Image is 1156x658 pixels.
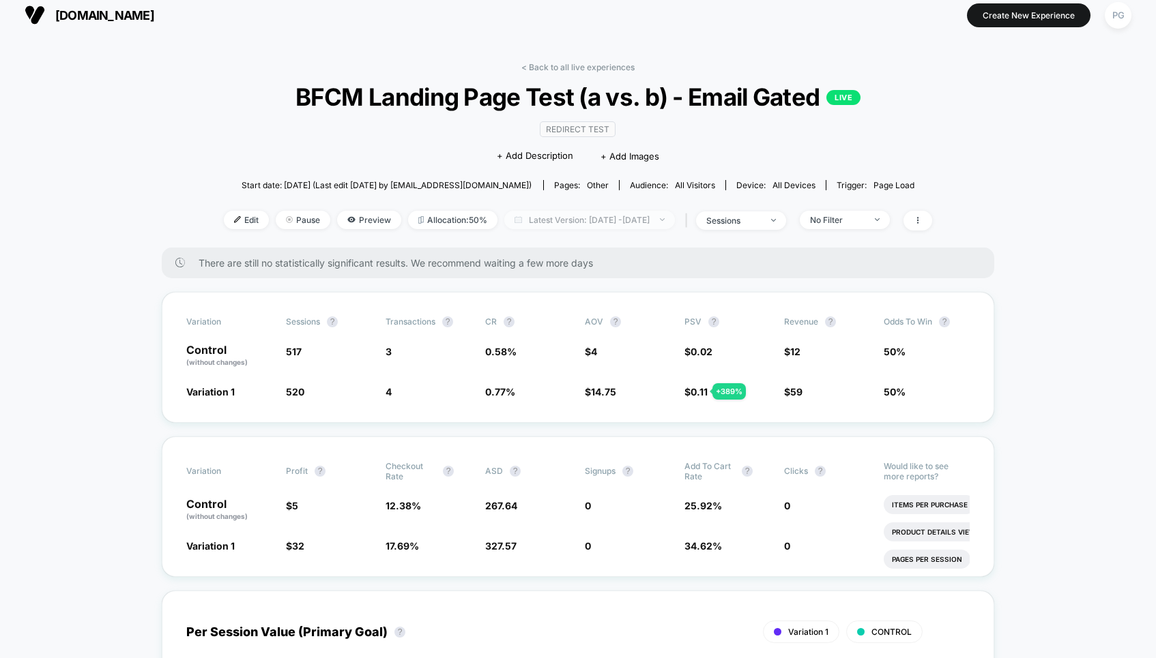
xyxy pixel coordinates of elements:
[837,180,914,190] div: Trigger:
[443,466,454,477] button: ?
[186,540,235,552] span: Variation 1
[504,316,515,327] button: ?
[276,211,330,229] span: Pause
[386,461,436,481] span: Checkout Rate
[630,180,715,190] div: Audience:
[286,386,304,398] span: 520
[784,540,790,552] span: 0
[286,500,298,511] span: $
[1105,2,1131,29] div: PG
[585,386,616,398] span: $
[784,386,803,398] span: $
[591,346,597,357] span: 4
[684,346,712,357] span: $
[684,461,735,481] span: Add To Cart Rate
[939,316,950,327] button: ?
[554,180,609,190] div: Pages:
[884,461,970,481] p: Would like to see more reports?
[585,466,616,476] span: Signups
[691,386,708,398] span: 0.11
[790,386,803,398] span: 59
[540,121,616,137] span: Redirect Test
[884,550,970,569] li: Pages Per Session
[286,316,320,327] span: Sessions
[810,215,865,225] div: No Filter
[684,386,708,398] span: $
[684,316,702,327] span: PSV
[725,180,826,190] span: Device:
[815,466,826,477] button: ?
[610,316,621,327] button: ?
[186,512,248,520] span: (without changes)
[660,218,665,221] img: end
[1101,1,1136,29] button: PG
[337,211,401,229] span: Preview
[784,346,800,357] span: $
[186,386,235,398] span: Variation 1
[682,211,696,230] span: |
[884,522,1009,541] li: Product Details Views Rate
[884,386,906,398] span: 50%
[242,180,532,190] span: Start date: [DATE] (Last edit [DATE] by [EMAIL_ADDRESS][DOMAIN_NAME])
[585,346,597,357] span: $
[286,540,304,552] span: $
[386,346,392,357] span: 3
[186,316,261,327] span: Variation
[884,346,906,357] span: 50%
[521,62,635,72] a: < Back to all live experiences
[408,211,497,229] span: Allocation: 50%
[504,211,675,229] span: Latest Version: [DATE] - [DATE]
[784,500,790,511] span: 0
[485,316,497,327] span: CR
[826,90,861,105] p: LIVE
[186,344,272,368] p: Control
[418,216,424,224] img: rebalance
[706,215,761,226] div: sessions
[386,316,435,327] span: Transactions
[485,346,517,357] span: 0.58 %
[515,216,522,223] img: calendar
[327,316,338,327] button: ?
[20,4,158,26] button: [DOMAIN_NAME]
[442,316,453,327] button: ?
[315,466,326,477] button: ?
[601,151,659,162] span: + Add Images
[967,3,1090,27] button: Create New Experience
[884,495,976,514] li: Items Per Purchase
[675,180,715,190] span: All Visitors
[875,218,880,221] img: end
[784,466,808,476] span: Clicks
[485,466,503,476] span: ASD
[772,180,815,190] span: all devices
[684,540,722,552] span: 34.62 %
[497,149,573,163] span: + Add Description
[884,316,959,327] span: Odds to Win
[386,540,419,552] span: 17.69 %
[292,540,304,552] span: 32
[771,219,776,222] img: end
[622,466,633,477] button: ?
[386,500,421,511] span: 12.38 %
[55,8,154,23] span: [DOMAIN_NAME]
[485,540,517,552] span: 327.57
[784,316,818,327] span: Revenue
[790,346,800,357] span: 12
[199,257,967,269] span: There are still no statistically significant results. We recommend waiting a few more days
[485,386,515,398] span: 0.77 %
[691,346,712,357] span: 0.02
[286,216,293,223] img: end
[587,180,609,190] span: other
[825,316,836,327] button: ?
[712,383,746,400] div: + 389 %
[788,627,828,637] span: Variation 1
[292,500,298,511] span: 5
[585,500,591,511] span: 0
[234,216,241,223] img: edit
[259,83,897,111] span: BFCM Landing Page Test (a vs. b) - Email Gated
[394,627,405,638] button: ?
[286,346,302,357] span: 517
[684,500,722,511] span: 25.92 %
[25,5,45,25] img: Visually logo
[708,316,719,327] button: ?
[186,498,272,522] p: Control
